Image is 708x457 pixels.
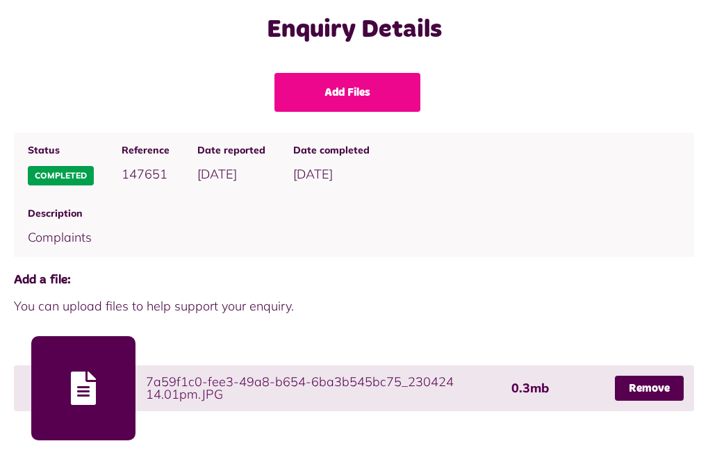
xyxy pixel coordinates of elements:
span: Reference [122,143,170,158]
span: Date completed [293,143,370,158]
a: Remove [615,376,684,401]
span: [DATE] [293,166,333,182]
span: 7a59f1c0-fee3-49a8-b654-6ba3b545bc75_230424 14.01pm.JPG [146,376,497,401]
span: Add a file: [14,271,694,290]
span: Completed [28,166,94,185]
span: 0.3mb [511,382,549,394]
span: 147651 [122,166,167,182]
span: Date reported [197,143,265,158]
span: Description [28,206,680,221]
h1: Enquiry Details [14,15,694,45]
span: Complaints [28,229,92,245]
span: Status [28,143,94,158]
a: Add Files [274,73,420,112]
span: [DATE] [197,166,237,182]
span: You can upload files to help support your enquiry. [14,297,694,315]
